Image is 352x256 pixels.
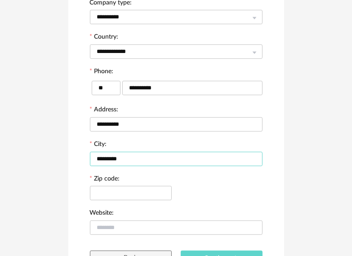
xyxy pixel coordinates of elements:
[90,106,119,115] label: Address:
[90,68,114,76] label: Phone:
[90,34,119,42] label: Country:
[90,210,114,218] label: Website:
[90,141,107,149] label: City:
[90,176,120,184] label: Zip code:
